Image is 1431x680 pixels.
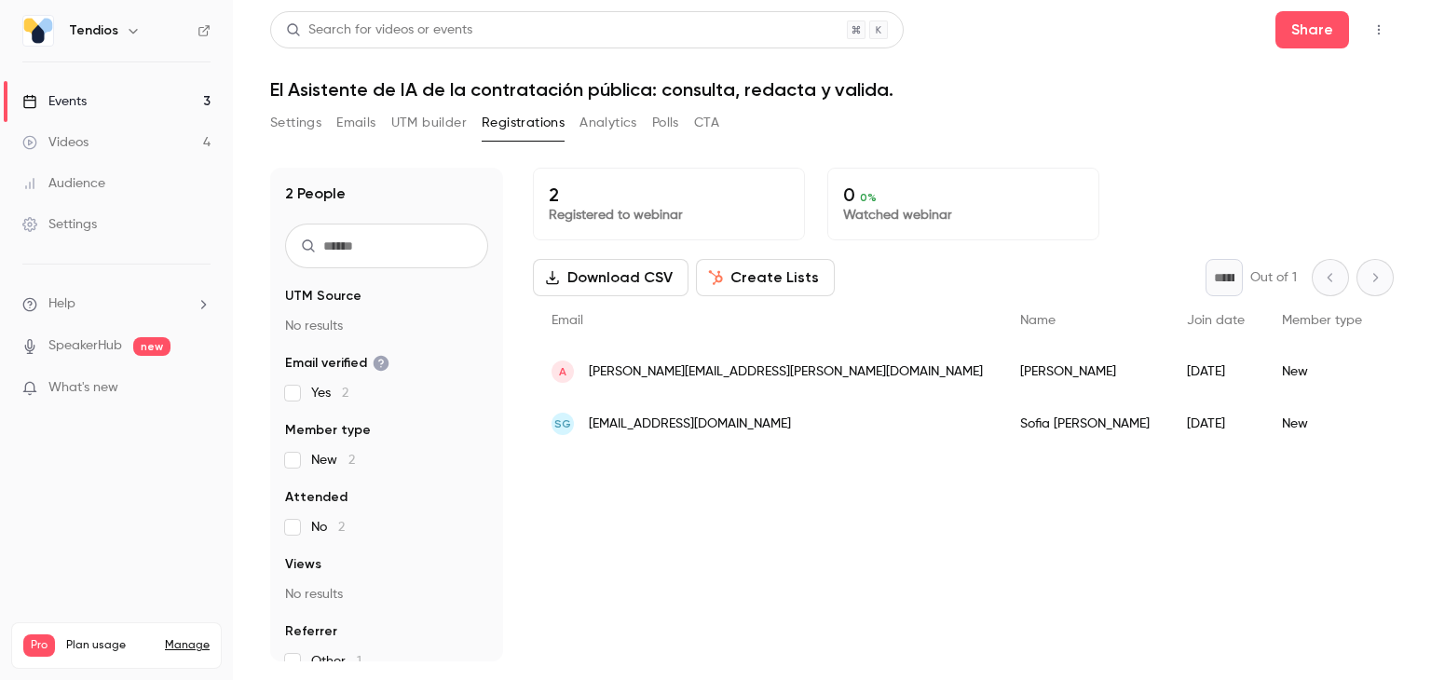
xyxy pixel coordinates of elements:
span: 2 [342,387,348,400]
h1: El Asistente de IA de la contratación pública: consulta, redacta y valida. [270,78,1394,101]
button: Settings [270,108,321,138]
div: Videos [22,133,89,152]
span: Email [552,314,583,327]
p: Watched webinar [843,206,1083,224]
div: [DATE] [1168,346,1263,398]
p: 2 [549,184,789,206]
span: Referrer [285,622,337,641]
section: facet-groups [285,287,488,671]
div: Settings [22,215,97,234]
span: Views [285,555,321,574]
button: Registrations [482,108,565,138]
span: Email verified [285,354,389,373]
span: [EMAIL_ADDRESS][DOMAIN_NAME] [589,415,791,434]
span: Attended [285,488,348,507]
span: Member type [1282,314,1362,327]
iframe: Noticeable Trigger [188,380,211,397]
span: Name [1020,314,1056,327]
span: What's new [48,378,118,398]
span: UTM Source [285,287,361,306]
button: Polls [652,108,679,138]
span: Member type [285,421,371,440]
button: Analytics [579,108,637,138]
span: New [311,451,355,469]
span: Pro [23,634,55,657]
span: No [311,518,345,537]
span: Join date [1187,314,1245,327]
button: Create Lists [696,259,835,296]
button: UTM builder [391,108,467,138]
span: 2 [338,521,345,534]
span: A [559,363,566,380]
div: Audience [22,174,105,193]
span: Help [48,294,75,314]
p: Out of 1 [1250,268,1297,287]
p: 0 [843,184,1083,206]
li: help-dropdown-opener [22,294,211,314]
a: Manage [165,638,210,653]
h6: Tendios [69,21,118,40]
div: New [1263,346,1381,398]
span: new [133,337,170,356]
div: [DATE] [1168,398,1263,450]
button: CTA [694,108,719,138]
button: Download CSV [533,259,688,296]
span: Other [311,652,361,671]
div: Search for videos or events [286,20,472,40]
span: Yes [311,384,348,402]
span: SG [554,415,571,432]
button: Share [1275,11,1349,48]
span: 1 [357,655,361,668]
span: [PERSON_NAME][EMAIL_ADDRESS][PERSON_NAME][DOMAIN_NAME] [589,362,983,382]
div: Events [22,92,87,111]
p: No results [285,585,488,604]
p: Registered to webinar [549,206,789,224]
div: New [1263,398,1381,450]
a: SpeakerHub [48,336,122,356]
span: 0 % [860,191,877,204]
span: Plan usage [66,638,154,653]
p: No results [285,317,488,335]
button: Emails [336,108,375,138]
img: Tendios [23,16,53,46]
div: [PERSON_NAME] [1002,346,1168,398]
div: Sofia [PERSON_NAME] [1002,398,1168,450]
h1: 2 People [285,183,346,205]
span: 2 [348,454,355,467]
